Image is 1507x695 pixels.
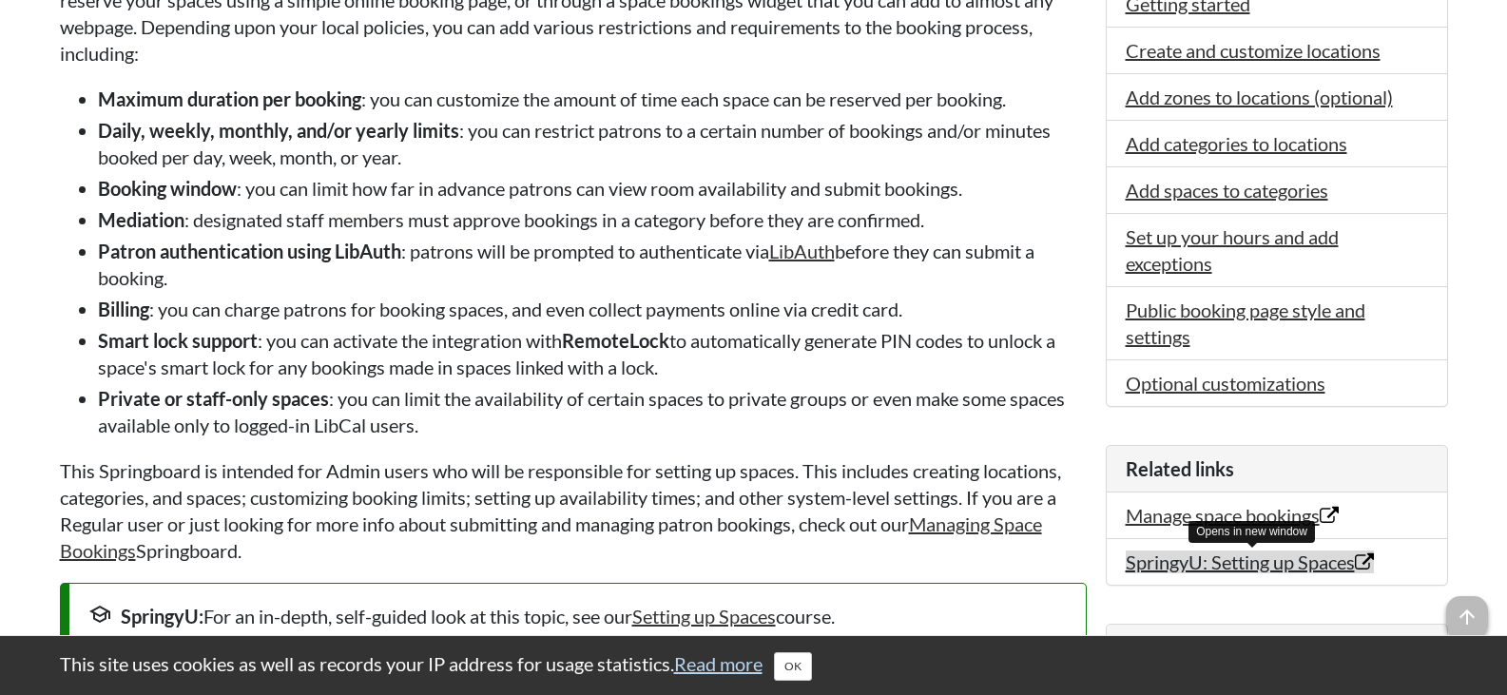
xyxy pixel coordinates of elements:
span: Related links [1126,457,1234,480]
p: This Springboard is intended for Admin users who will be responsible for setting up spaces. This ... [60,457,1087,564]
a: Add categories to locations [1126,132,1347,155]
div: This site uses cookies as well as records your IP address for usage statistics. [41,650,1467,681]
div: For an in-depth, self-guided look at this topic, see our course. [88,603,1067,629]
strong: Maximum duration per booking [98,87,361,110]
a: Add spaces to categories [1126,179,1328,202]
strong: Smart lock support [98,329,258,352]
a: LibAuth [769,240,835,262]
strong: Patron authentication using LibAuth [98,240,401,262]
li: : patrons will be prompted to authenticate via before they can submit a booking. [98,238,1087,291]
strong: Booking window [98,177,237,200]
a: arrow_upward [1446,598,1488,621]
a: Public booking page style and settings [1126,299,1365,348]
a: Create and customize locations [1126,39,1381,62]
span: school [88,603,111,626]
a: Set up your hours and add exceptions [1126,225,1339,275]
li: : you can limit how far in advance patrons can view room availability and submit bookings. [98,175,1087,202]
span: arrow_upward [1446,596,1488,638]
a: Add zones to locations (optional) [1126,86,1393,108]
strong: SpringyU: [121,605,203,627]
a: Read more [674,652,763,675]
div: Opens in new window [1188,521,1315,543]
button: Close [774,652,812,681]
strong: RemoteLock [562,329,669,352]
li: : you can activate the integration with to automatically generate PIN codes to unlock a space's s... [98,327,1087,380]
a: SpringyU: Setting up Spaces [1126,550,1374,573]
a: Optional customizations [1126,372,1325,395]
strong: Mediation [98,208,184,231]
a: Setting up Spaces [632,605,776,627]
li: : you can charge patrons for booking spaces, and even collect payments online via credit card. [98,296,1087,322]
li: : you can limit the availability of certain spaces to private groups or even make some spaces ava... [98,385,1087,438]
a: Manage space bookings [1126,504,1339,527]
li: : you can restrict patrons to a certain number of bookings and/or minutes booked per day, week, m... [98,117,1087,170]
li: : designated staff members must approve bookings in a category before they are confirmed. [98,206,1087,233]
li: : you can customize the amount of time each space can be reserved per booking. [98,86,1087,112]
strong: Billing [98,298,149,320]
strong: Daily, weekly, monthly, and/or yearly limits [98,119,459,142]
strong: Private or staff-only spaces [98,387,329,410]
